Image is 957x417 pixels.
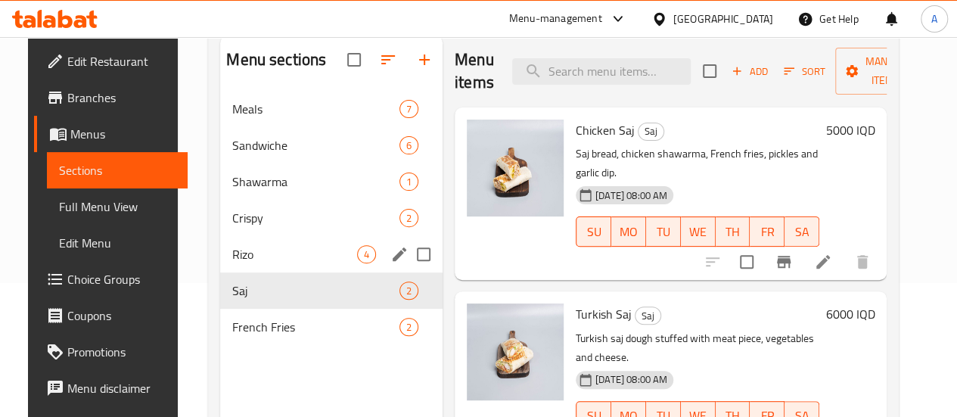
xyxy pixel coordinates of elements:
[226,48,326,71] h2: Menu sections
[814,253,832,271] a: Edit menu item
[774,60,835,83] span: Sort items
[67,343,176,361] span: Promotions
[583,221,605,243] span: SU
[825,303,875,325] h6: 6000 IQD
[47,152,188,188] a: Sections
[400,175,418,189] span: 1
[220,91,443,127] div: Meals7
[232,173,399,191] span: Shawarma
[638,123,664,141] div: Saj
[59,198,176,216] span: Full Menu View
[844,244,881,280] button: delete
[726,60,774,83] span: Add item
[358,247,375,262] span: 4
[47,225,188,261] a: Edit Menu
[726,60,774,83] button: Add
[67,307,176,325] span: Coupons
[617,221,640,243] span: MO
[512,58,691,85] input: search
[59,234,176,252] span: Edit Menu
[59,161,176,179] span: Sections
[652,221,675,243] span: TU
[694,55,726,87] span: Select section
[70,125,176,143] span: Menus
[67,52,176,70] span: Edit Restaurant
[338,44,370,76] span: Select all sections
[67,270,176,288] span: Choice Groups
[722,221,744,243] span: TH
[589,188,673,203] span: [DATE] 08:00 AM
[370,42,406,78] span: Sort sections
[576,303,632,325] span: Turkish Saj
[611,216,646,247] button: MO
[67,89,176,107] span: Branches
[232,209,399,227] span: Crispy
[766,244,802,280] button: Branch-specific-item
[635,307,661,325] div: Saj
[729,63,770,80] span: Add
[835,48,937,95] button: Manage items
[931,11,937,27] span: A
[646,216,681,247] button: TU
[576,329,819,367] p: Turkish saj dough stuffed with meat piece, vegetables and cheese.
[467,303,564,400] img: Turkish Saj
[576,119,635,142] span: Chicken Saj
[34,261,188,297] a: Choice Groups
[673,11,773,27] div: [GEOGRAPHIC_DATA]
[847,52,924,90] span: Manage items
[399,209,418,227] div: items
[34,43,188,79] a: Edit Restaurant
[400,102,418,117] span: 7
[399,318,418,336] div: items
[825,120,875,141] h6: 5000 IQD
[34,334,188,370] a: Promotions
[220,85,443,351] nav: Menu sections
[687,221,710,243] span: WE
[406,42,443,78] button: Add section
[220,272,443,309] div: Saj2
[399,100,418,118] div: items
[47,188,188,225] a: Full Menu View
[750,216,785,247] button: FR
[467,120,564,216] img: Chicken Saj
[635,307,660,325] span: Saj
[576,145,819,182] p: Saj bread, chicken shawarma, French fries, pickles and garlic dip.
[232,100,399,118] span: Meals
[780,60,829,83] button: Sort
[232,282,399,300] span: Saj
[756,221,778,243] span: FR
[232,318,399,336] span: French Fries
[681,216,716,247] button: WE
[455,48,494,94] h2: Menu items
[791,221,813,243] span: SA
[34,370,188,406] a: Menu disclaimer
[731,246,763,278] span: Select to update
[589,372,673,387] span: [DATE] 08:00 AM
[34,79,188,116] a: Branches
[220,236,443,272] div: Rizo4edit
[399,173,418,191] div: items
[34,116,188,152] a: Menus
[400,211,418,226] span: 2
[232,136,399,154] span: Sandwiche
[576,216,611,247] button: SU
[232,245,357,263] span: Rizo
[509,10,602,28] div: Menu-management
[400,320,418,335] span: 2
[220,127,443,163] div: Sandwiche6
[220,200,443,236] div: Crispy2
[67,379,176,397] span: Menu disclaimer
[220,309,443,345] div: French Fries2
[34,297,188,334] a: Coupons
[716,216,750,247] button: TH
[785,216,819,247] button: SA
[400,138,418,153] span: 6
[220,163,443,200] div: Shawarma1
[639,123,663,140] span: Saj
